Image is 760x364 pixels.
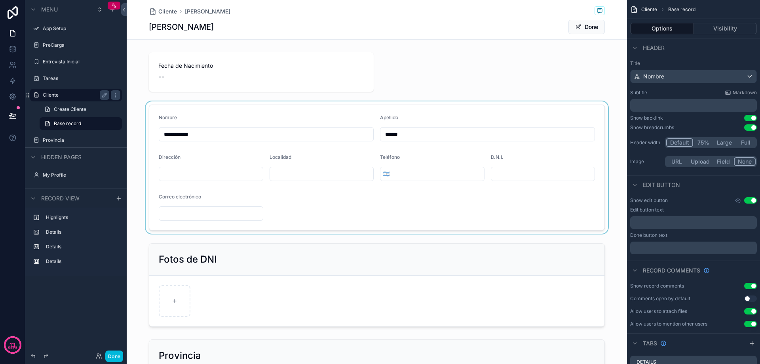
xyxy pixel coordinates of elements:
[46,229,116,235] label: Details
[630,308,687,314] div: Allow users to attach files
[630,158,662,165] label: Image
[41,153,82,161] span: Hidden pages
[25,208,127,276] div: scrollable content
[713,157,734,166] button: Field
[568,20,605,34] button: Done
[643,44,665,52] span: Header
[46,258,116,265] label: Details
[54,120,81,127] span: Base record
[641,6,657,13] span: Cliente
[643,267,700,274] span: Record comments
[630,115,663,121] div: Show backlink
[643,339,657,347] span: Tabs
[630,90,647,96] label: Subtitle
[643,72,664,80] span: Nombre
[41,194,80,202] span: Record view
[43,59,117,65] label: Entrevista Inicial
[41,6,58,13] span: Menu
[643,181,680,189] span: Edit button
[43,42,117,48] label: PreCarga
[733,90,757,96] span: Markdown
[149,8,177,15] a: Cliente
[630,124,674,131] div: Show breadcrumbs
[630,283,684,289] div: Show record comments
[43,172,117,178] label: My Profile
[713,138,735,147] button: Large
[105,351,123,362] button: Done
[158,8,177,15] span: Cliente
[630,70,757,83] button: Nombre
[43,137,117,143] label: Provincia
[9,341,15,349] p: 13
[43,92,106,98] label: Cliente
[630,216,757,229] div: scrollable content
[149,21,214,32] h1: [PERSON_NAME]
[630,295,690,302] div: Comments open by default
[630,321,707,327] div: Allow users to mention other users
[630,60,757,67] label: Title
[668,6,695,13] span: Base record
[666,138,693,147] button: Default
[693,138,713,147] button: 75%
[46,244,116,250] label: Details
[630,23,694,34] button: Options
[735,138,756,147] button: Full
[725,90,757,96] a: Markdown
[630,139,662,146] label: Header width
[666,157,687,166] button: URL
[185,8,230,15] a: [PERSON_NAME]
[630,207,664,213] label: Edit button text
[630,242,757,254] div: scrollable content
[8,344,17,351] p: days
[40,103,122,116] a: Create Cliente
[43,75,117,82] label: Tareas
[630,197,668,204] label: Show edit button
[694,23,757,34] button: Visibility
[630,99,757,112] div: scrollable content
[43,25,117,32] label: App Setup
[40,117,122,130] a: Base record
[734,157,756,166] button: None
[54,106,86,112] span: Create Cliente
[46,214,116,221] label: Highlights
[687,157,713,166] button: Upload
[630,232,667,238] label: Done button text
